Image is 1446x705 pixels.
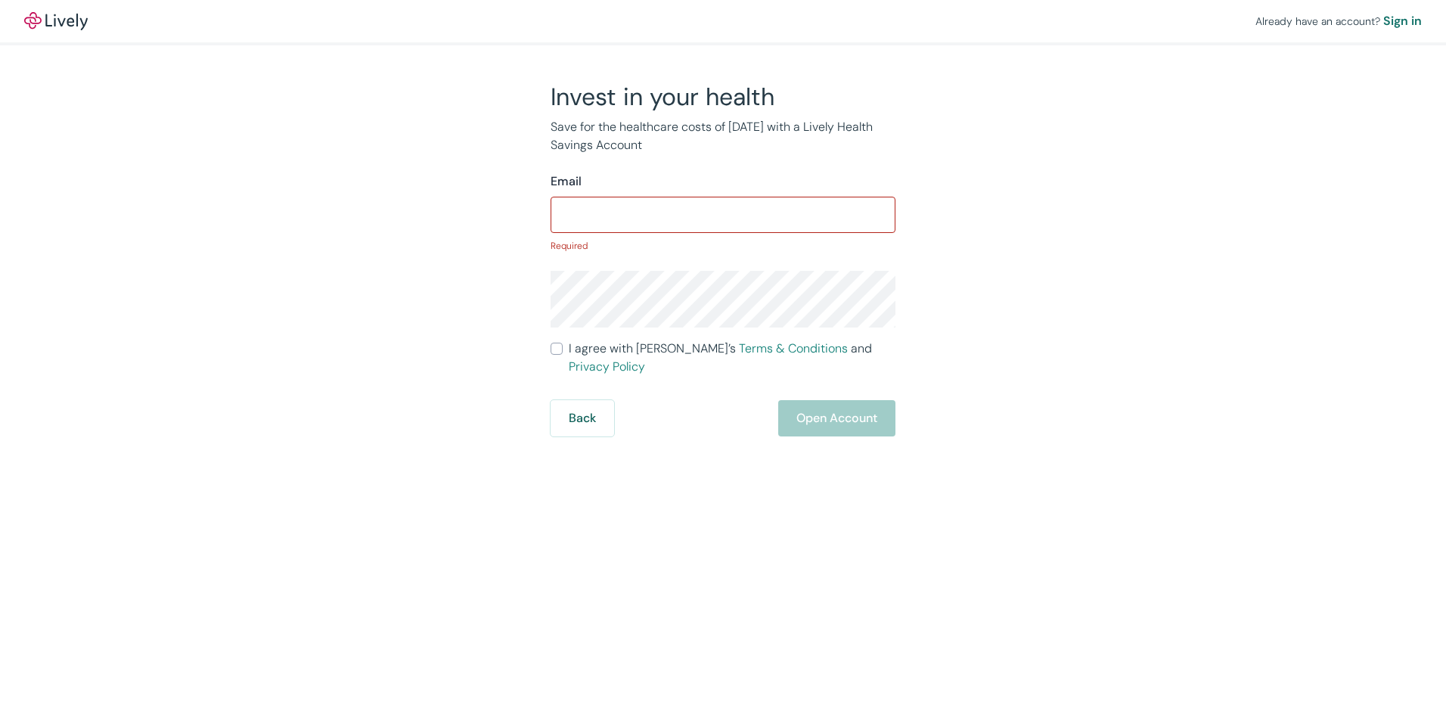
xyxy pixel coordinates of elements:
h2: Invest in your health [551,82,895,112]
a: Terms & Conditions [739,340,848,356]
a: Privacy Policy [569,359,645,374]
a: LivelyLively [24,12,88,30]
label: Email [551,172,582,191]
div: Already have an account? [1255,12,1422,30]
p: Save for the healthcare costs of [DATE] with a Lively Health Savings Account [551,118,895,154]
span: I agree with [PERSON_NAME]’s and [569,340,895,376]
button: Back [551,400,614,436]
p: Required [551,239,895,253]
img: Lively [24,12,88,30]
a: Sign in [1383,12,1422,30]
